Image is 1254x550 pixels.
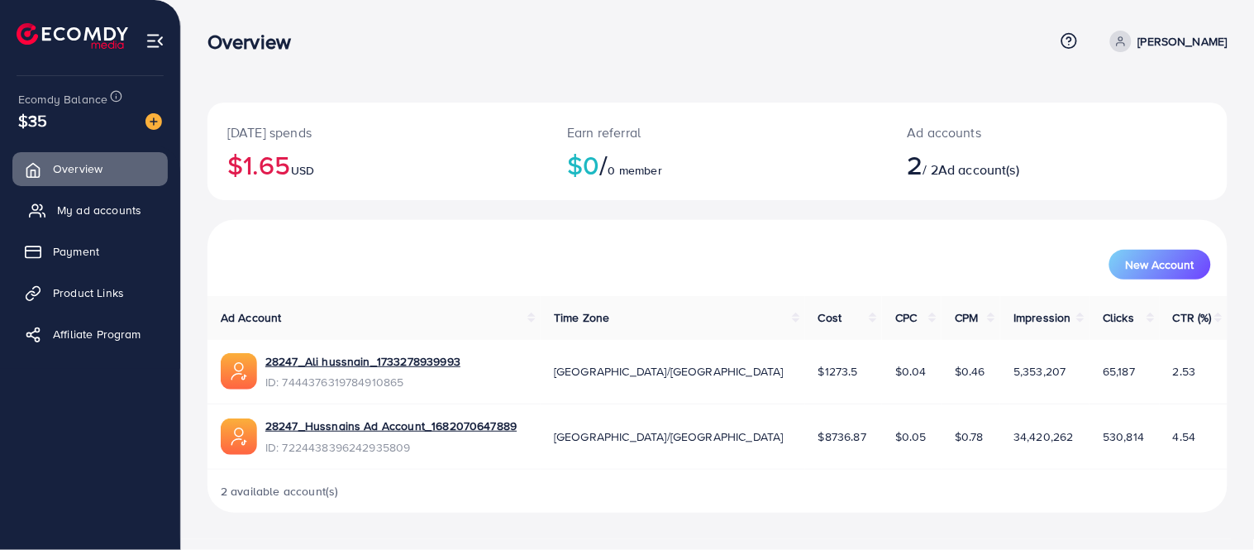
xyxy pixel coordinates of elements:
span: $0.78 [955,428,984,445]
h2: / 2 [908,149,1123,180]
a: 28247_Hussnains Ad Account_1682070647889 [265,418,517,434]
p: Earn referral [567,122,867,142]
span: 5,353,207 [1013,363,1066,380]
p: [PERSON_NAME] [1138,31,1228,51]
span: ID: 7224438396242935809 [265,439,517,456]
span: $0.04 [895,363,927,380]
span: Ad Account [221,309,282,326]
span: [GEOGRAPHIC_DATA]/[GEOGRAPHIC_DATA] [554,363,784,380]
span: Impression [1013,309,1071,326]
img: menu [145,31,164,50]
span: 65,187 [1103,363,1135,380]
img: ic-ads-acc.e4c84228.svg [221,418,257,455]
span: [GEOGRAPHIC_DATA]/[GEOGRAPHIC_DATA] [554,428,784,445]
span: My ad accounts [57,202,141,218]
a: Product Links [12,276,168,309]
a: Affiliate Program [12,318,168,351]
span: $8736.87 [818,428,866,445]
span: $0.05 [895,428,927,445]
a: My ad accounts [12,194,168,227]
span: 4.54 [1173,428,1196,445]
span: Time Zone [554,309,609,326]
span: / [600,146,608,184]
span: USD [291,162,314,179]
span: Cost [818,309,842,326]
span: Clicks [1103,309,1134,326]
a: [PERSON_NAME] [1104,31,1228,52]
a: Overview [12,152,168,185]
span: $35 [18,108,47,132]
span: 2 [908,146,923,184]
img: logo [17,23,128,49]
span: Ad account(s) [938,160,1019,179]
span: CTR (%) [1173,309,1212,326]
a: 28247_Ali hussnain_1733278939993 [265,353,460,370]
iframe: Chat [1184,476,1242,538]
p: [DATE] spends [227,122,527,142]
h2: $1.65 [227,149,527,180]
h3: Overview [207,30,304,54]
span: New Account [1126,259,1194,270]
span: $1273.5 [818,363,858,380]
span: 34,420,262 [1013,428,1074,445]
span: 2.53 [1173,363,1196,380]
span: Affiliate Program [53,326,141,342]
span: 0 member [608,162,662,179]
p: Ad accounts [908,122,1123,142]
span: $0.46 [955,363,985,380]
span: 530,814 [1103,428,1144,445]
a: Payment [12,235,168,268]
span: ID: 7444376319784910865 [265,374,460,390]
span: CPC [895,309,917,326]
span: Payment [53,243,99,260]
h2: $0 [567,149,867,180]
span: Product Links [53,285,124,301]
img: ic-ads-acc.e4c84228.svg [221,353,257,390]
img: image [145,113,162,130]
button: New Account [1109,250,1211,280]
span: Ecomdy Balance [18,91,107,108]
span: Overview [53,160,103,177]
span: CPM [955,309,978,326]
span: 2 available account(s) [221,483,339,500]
